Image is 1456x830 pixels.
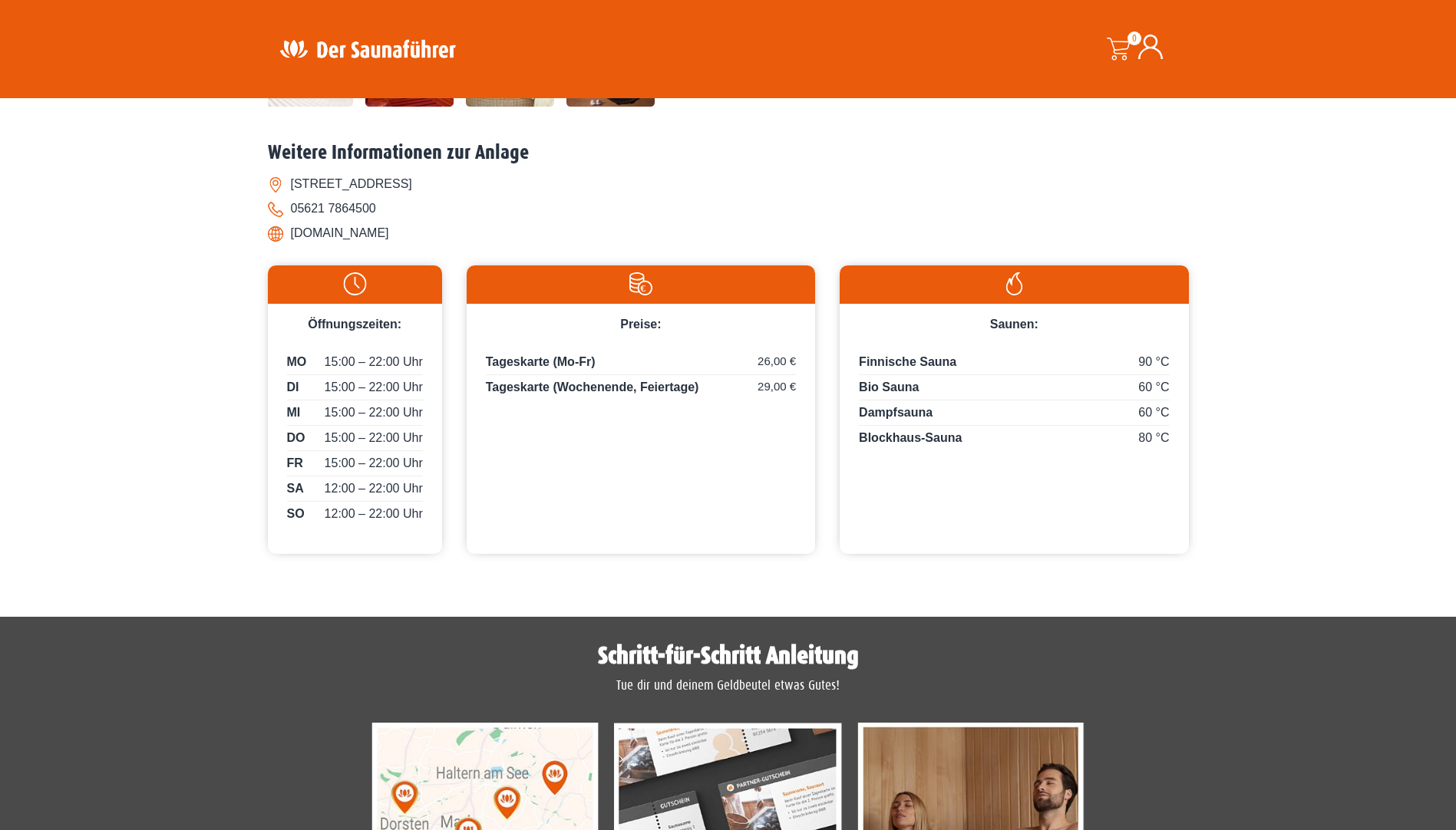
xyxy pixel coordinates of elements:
[325,479,423,498] span: 12:00 – 22:00 Uhr
[859,355,956,368] span: Finnische Sauna
[1138,378,1169,397] span: 60 °C
[268,196,1189,221] li: 05621 7864500
[287,479,304,498] span: SA
[287,403,301,422] span: MI
[1138,403,1169,422] span: 60 °C
[325,403,423,422] span: 15:00 – 22:00 Uhr
[268,221,1189,245] li: [DOMAIN_NAME]
[287,505,305,523] span: SO
[268,172,1189,196] li: [STREET_ADDRESS]
[325,454,423,473] span: 15:00 – 22:00 Uhr
[325,505,423,523] span: 12:00 – 22:00 Uhr
[859,431,962,444] span: Blockhaus-Sauna
[287,454,303,473] span: FR
[325,429,423,447] span: 15:00 – 22:00 Uhr
[474,272,807,295] img: Preise-weiss.svg
[1138,429,1169,447] span: 80 °C
[268,141,1189,165] h2: Weitere Informationen zur Anlage
[308,318,401,331] span: Öffnungszeiten:
[859,406,933,419] span: Dampfsauna
[287,378,299,397] span: DI
[325,353,423,371] span: 15:00 – 22:00 Uhr
[276,676,1181,696] p: Tue dir und deinem Geldbeutel etwas Gutes!
[620,318,661,331] span: Preise:
[990,318,1038,331] span: Saunen:
[1138,353,1169,371] span: 90 °C
[1127,31,1141,45] span: 0
[276,644,1181,668] h1: Schritt-für-Schritt Anleitung
[287,353,307,371] span: MO
[847,272,1180,295] img: Flamme-weiss.svg
[486,378,796,397] p: Tageskarte (Wochenende, Feiertage)
[758,378,796,396] span: 29,00 €
[276,272,434,295] img: Uhr-weiss.svg
[287,429,305,447] span: DO
[758,353,796,371] span: 26,00 €
[486,353,796,375] p: Tageskarte (Mo-Fr)
[325,378,423,397] span: 15:00 – 22:00 Uhr
[859,380,919,394] span: Bio Sauna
